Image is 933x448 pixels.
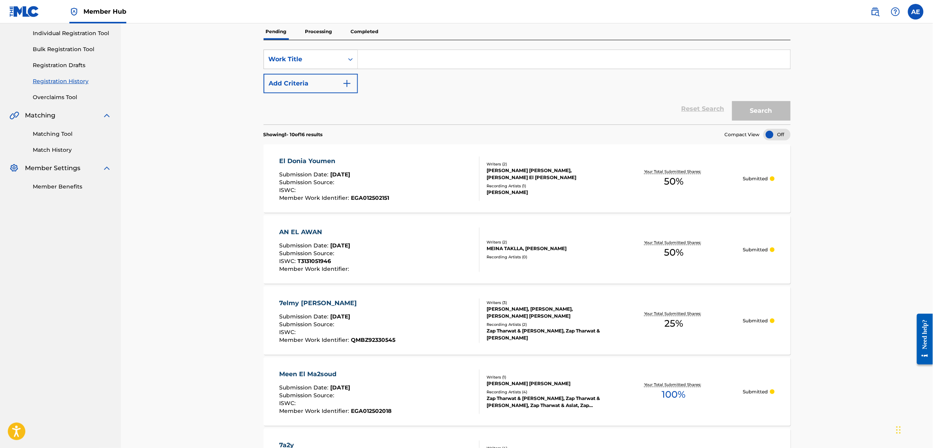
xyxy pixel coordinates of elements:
span: QMBZ92330545 [351,336,395,343]
p: Your Total Submitted Shares: [644,169,703,174]
span: Submission Date : [279,384,330,391]
a: Match History [33,146,112,154]
div: Drag [896,418,901,442]
span: Submission Source : [279,179,336,186]
span: Member Settings [25,164,80,173]
div: Zap Tharwat & [PERSON_NAME], Zap Tharwat & [PERSON_NAME], Zap Tharwat & Aslat, Zap Tharwat & Aslat [487,395,605,409]
a: Bulk Registration Tool [33,45,112,53]
span: Member Hub [83,7,126,16]
span: [DATE] [330,384,350,391]
img: search [871,7,880,16]
div: [PERSON_NAME], [PERSON_NAME], [PERSON_NAME] [PERSON_NAME] [487,306,605,320]
p: Your Total Submitted Shares: [644,240,703,245]
span: 50 % [664,174,683,188]
div: Work Title [269,55,339,64]
span: Member Work Identifier : [279,407,351,414]
a: Registration Drafts [33,61,112,69]
span: EGA012502018 [351,407,391,414]
img: Member Settings [9,164,19,173]
a: Meen El Ma2soudSubmission Date:[DATE]Submission Source:ISWC:Member Work Identifier:EGA012502018Wr... [264,357,791,426]
span: T3131051946 [297,258,331,265]
img: help [891,7,900,16]
a: Matching Tool [33,130,112,138]
div: Zap Tharwat & [PERSON_NAME], Zap Tharwat & [PERSON_NAME] [487,327,605,341]
span: 25 % [664,316,683,331]
a: Public Search [867,4,883,20]
span: Submission Date : [279,171,330,178]
p: Pending [264,23,289,40]
img: Matching [9,111,19,120]
span: Compact View [725,131,760,138]
span: Submission Source : [279,392,336,399]
span: Submission Date : [279,313,330,320]
p: Your Total Submitted Shares: [644,382,703,388]
div: MEINA TAKLLA, [PERSON_NAME] [487,245,605,252]
div: Writers ( 3 ) [487,300,605,306]
div: [PERSON_NAME] [PERSON_NAME], [PERSON_NAME] El [PERSON_NAME] [487,167,605,181]
a: El Donia YoumenSubmission Date:[DATE]Submission Source:ISWC:Member Work Identifier:EGA012502151Wr... [264,144,791,213]
div: Recording Artists ( 1 ) [487,183,605,189]
iframe: Chat Widget [894,411,933,448]
div: Help [888,4,903,20]
form: Search Form [264,50,791,124]
span: Member Work Identifier : [279,265,351,272]
span: ISWC : [279,258,297,265]
p: Submitted [743,388,768,395]
div: Recording Artists ( 4 ) [487,389,605,395]
span: Member Work Identifier : [279,336,351,343]
div: [PERSON_NAME] [PERSON_NAME] [487,380,605,387]
img: MLC Logo [9,6,39,17]
div: Writers ( 1 ) [487,374,605,380]
p: Submitted [743,317,768,324]
span: ISWC : [279,329,297,336]
div: Recording Artists ( 2 ) [487,322,605,327]
span: Submission Source : [279,250,336,257]
img: expand [102,164,112,173]
a: Registration History [33,77,112,85]
span: ISWC : [279,400,297,407]
a: 7elmy [PERSON_NAME]Submission Date:[DATE]Submission Source:ISWC:Member Work Identifier:QMBZ923305... [264,286,791,355]
button: Add Criteria [264,74,358,93]
span: Submission Source : [279,321,336,328]
div: 7elmy [PERSON_NAME] [279,299,395,308]
p: Processing [303,23,335,40]
div: El Donia Youmen [279,156,389,166]
div: Writers ( 2 ) [487,161,605,167]
p: Showing 1 - 10 of 16 results [264,131,323,138]
div: Recording Artists ( 0 ) [487,254,605,260]
div: User Menu [908,4,924,20]
span: [DATE] [330,171,350,178]
img: 9d2ae6d4665cec9f34b9.svg [342,79,352,88]
span: Member Work Identifier : [279,194,351,201]
span: [DATE] [330,313,350,320]
span: EGA012502151 [351,194,389,201]
div: [PERSON_NAME] [487,189,605,196]
p: Your Total Submitted Shares: [644,311,703,316]
span: [DATE] [330,242,350,249]
span: ISWC : [279,187,297,194]
iframe: Resource Center [911,308,933,371]
div: Writers ( 2 ) [487,239,605,245]
span: 100 % [662,388,686,402]
p: Submitted [743,175,768,182]
img: Top Rightsholder [69,7,79,16]
a: AN EL AWANSubmission Date:[DATE]Submission Source:ISWC:T3131051946Member Work Identifier:Writers ... [264,215,791,284]
p: Completed [349,23,381,40]
a: Overclaims Tool [33,93,112,101]
span: 50 % [664,245,683,260]
a: Individual Registration Tool [33,29,112,37]
p: Submitted [743,246,768,253]
div: Meen El Ma2soud [279,370,391,379]
span: Matching [25,111,55,120]
span: Submission Date : [279,242,330,249]
div: AN EL AWAN [279,228,351,237]
img: expand [102,111,112,120]
a: Member Benefits [33,183,112,191]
